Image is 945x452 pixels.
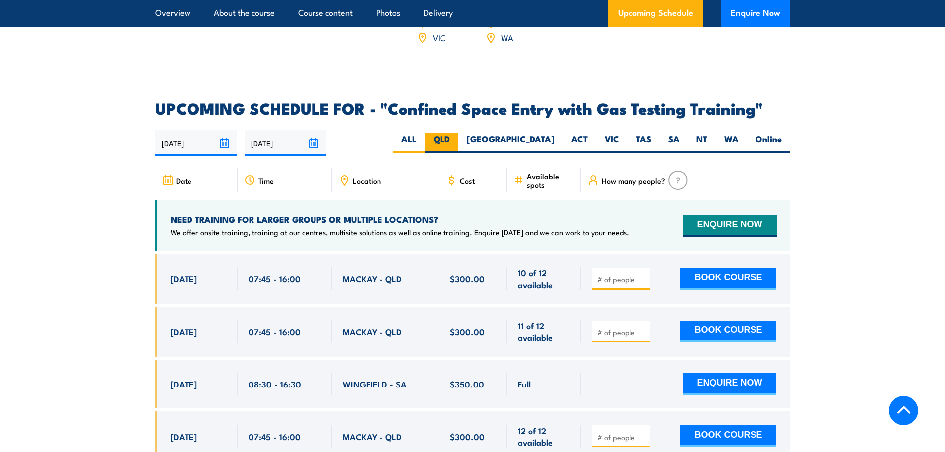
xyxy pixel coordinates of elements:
[683,373,776,395] button: ENQUIRE NOW
[660,133,688,153] label: SA
[171,326,197,337] span: [DATE]
[176,176,191,185] span: Date
[597,432,647,442] input: # of people
[747,133,790,153] label: Online
[171,227,629,237] p: We offer onsite training, training at our centres, multisite solutions as well as online training...
[716,133,747,153] label: WA
[683,215,776,237] button: ENQUIRE NOW
[171,214,629,225] h4: NEED TRAINING FOR LARGER GROUPS OR MULTIPLE LOCATIONS?
[393,133,425,153] label: ALL
[501,31,513,43] a: WA
[460,176,475,185] span: Cost
[343,273,402,284] span: MACKAY - QLD
[597,274,647,284] input: # of people
[433,31,445,43] a: VIC
[518,425,570,448] span: 12 of 12 available
[258,176,274,185] span: Time
[249,431,301,442] span: 07:45 - 16:00
[343,431,402,442] span: MACKAY - QLD
[680,268,776,290] button: BOOK COURSE
[680,425,776,447] button: BOOK COURSE
[518,267,570,290] span: 10 of 12 available
[518,378,531,389] span: Full
[353,176,381,185] span: Location
[343,378,407,389] span: WINGFIELD - SA
[597,327,647,337] input: # of people
[171,431,197,442] span: [DATE]
[155,101,790,115] h2: UPCOMING SCHEDULE FOR - "Confined Space Entry with Gas Testing Training"
[425,133,458,153] label: QLD
[249,378,301,389] span: 08:30 - 16:30
[450,273,485,284] span: $300.00
[596,133,628,153] label: VIC
[602,176,665,185] span: How many people?
[458,133,563,153] label: [GEOGRAPHIC_DATA]
[155,130,237,156] input: From date
[628,133,660,153] label: TAS
[245,130,326,156] input: To date
[249,326,301,337] span: 07:45 - 16:00
[450,431,485,442] span: $300.00
[249,273,301,284] span: 07:45 - 16:00
[171,378,197,389] span: [DATE]
[450,326,485,337] span: $300.00
[563,133,596,153] label: ACT
[688,133,716,153] label: NT
[343,326,402,337] span: MACKAY - QLD
[518,320,570,343] span: 11 of 12 available
[680,321,776,342] button: BOOK COURSE
[450,378,484,389] span: $350.00
[171,273,197,284] span: [DATE]
[527,172,574,189] span: Available spots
